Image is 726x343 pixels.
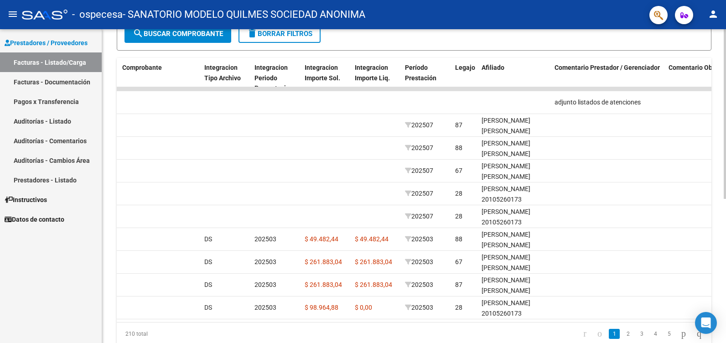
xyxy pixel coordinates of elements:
[247,30,312,38] span: Borrar Filtros
[451,58,478,98] datatable-header-cell: Legajo
[405,190,433,197] span: 202507
[305,304,338,311] span: $ 98.964,88
[482,115,547,146] div: [PERSON_NAME] [PERSON_NAME] 27100384235
[305,258,342,265] span: $ 261.883,04
[650,329,661,339] a: 4
[405,64,436,82] span: Período Prestación
[455,143,462,153] div: 88
[405,144,433,151] span: 202507
[204,281,212,288] span: DS
[555,99,641,106] span: adjunto listados de atenciones
[405,304,433,311] span: 202503
[482,298,547,319] div: [PERSON_NAME] 20105260173
[355,235,389,243] span: $ 49.482,44
[607,326,621,342] li: page 1
[648,326,662,342] li: page 4
[405,121,433,129] span: 202507
[254,304,276,311] span: 202503
[708,9,719,20] mat-icon: person
[301,58,351,98] datatable-header-cell: Integracion Importe Sol.
[5,214,64,224] span: Datos de contacto
[635,326,648,342] li: page 3
[677,329,690,339] a: go to next page
[455,257,462,267] div: 67
[305,235,338,243] span: $ 49.482,44
[5,38,88,48] span: Prestadores / Proveedores
[7,9,18,20] mat-icon: menu
[621,326,635,342] li: page 2
[204,258,212,265] span: DS
[355,64,390,82] span: Integracion Importe Liq.
[455,234,462,244] div: 88
[636,329,647,339] a: 3
[405,167,433,174] span: 202507
[482,64,504,71] span: Afiliado
[351,58,401,98] datatable-header-cell: Integracion Importe Liq.
[122,64,162,71] span: Comprobante
[133,28,144,39] mat-icon: search
[593,329,606,339] a: go to previous page
[455,120,462,130] div: 87
[482,184,547,205] div: [PERSON_NAME] 20105260173
[662,326,676,342] li: page 5
[482,161,547,203] div: [PERSON_NAME] [PERSON_NAME] AYMARA 23485723404
[5,195,47,205] span: Instructivos
[254,258,276,265] span: 202503
[482,207,547,228] div: [PERSON_NAME] 20105260173
[482,252,547,294] div: [PERSON_NAME] [PERSON_NAME] AYMARA 23485723404
[664,329,674,339] a: 5
[401,58,451,98] datatable-header-cell: Período Prestación
[455,280,462,290] div: 87
[482,275,547,306] div: [PERSON_NAME] [PERSON_NAME] 27100384235
[204,304,212,311] span: DS
[355,304,372,311] span: $ 0,00
[305,64,340,82] span: Integracion Importe Sol.
[204,235,212,243] span: DS
[609,329,620,339] a: 1
[72,5,123,25] span: - ospecesa
[622,329,633,339] a: 2
[455,302,462,313] div: 28
[693,329,705,339] a: go to last page
[579,329,591,339] a: go to first page
[254,281,276,288] span: 202503
[695,312,717,334] div: Open Intercom Messenger
[405,281,433,288] span: 202503
[133,30,223,38] span: Buscar Comprobante
[405,213,433,220] span: 202507
[555,64,660,71] span: Comentario Prestador / Gerenciador
[355,258,392,265] span: $ 261.883,04
[455,64,475,71] span: Legajo
[455,166,462,176] div: 67
[455,188,462,199] div: 28
[455,211,462,222] div: 28
[405,258,433,265] span: 202503
[124,25,231,43] button: Buscar Comprobante
[119,58,201,98] datatable-header-cell: Comprobante
[254,64,293,92] span: Integracion Periodo Presentacion
[551,58,665,98] datatable-header-cell: Comentario Prestador / Gerenciador
[201,58,251,98] datatable-header-cell: Integracion Tipo Archivo
[247,28,258,39] mat-icon: delete
[405,235,433,243] span: 202503
[355,281,392,288] span: $ 261.883,04
[482,138,547,169] div: [PERSON_NAME] [PERSON_NAME] 20499885580
[482,229,547,260] div: [PERSON_NAME] [PERSON_NAME] 20499885580
[239,25,321,43] button: Borrar Filtros
[305,281,342,288] span: $ 261.883,04
[254,235,276,243] span: 202503
[251,58,301,98] datatable-header-cell: Integracion Periodo Presentacion
[123,5,365,25] span: - SANATORIO MODELO QUILMES SOCIEDAD ANONIMA
[204,64,241,82] span: Integracion Tipo Archivo
[478,58,551,98] datatable-header-cell: Afiliado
